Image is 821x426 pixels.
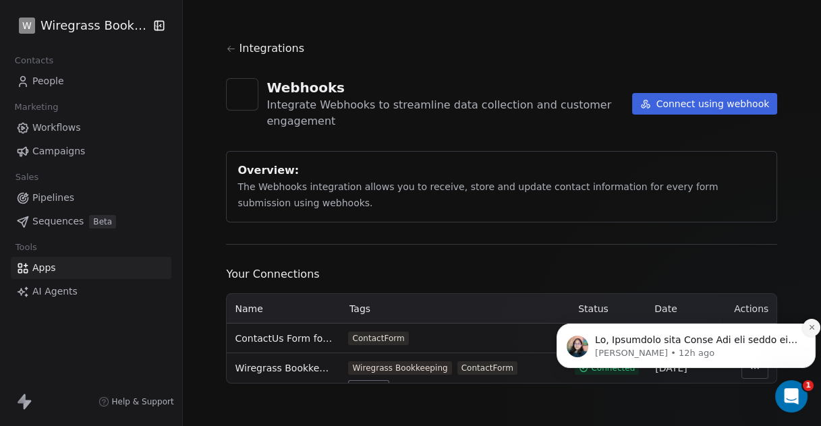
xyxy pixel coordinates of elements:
span: 1 [803,380,814,391]
span: Wiregrass Bookkeeping [40,17,150,34]
span: Apps [32,261,56,275]
div: ContactForm [352,333,404,344]
span: The Webhooks integration allows you to receive, store and update contact information for every fo... [237,181,718,208]
div: ContactForm [461,363,513,373]
span: AI Agents [32,284,78,299]
div: Webhooks [266,78,631,97]
span: Name [235,303,262,314]
span: W [22,19,32,32]
iframe: Intercom notifications message [551,295,821,390]
span: Wiregrass Bookkeeping ContactUs Lead [235,361,332,375]
iframe: Intercom live chat [775,380,808,413]
span: Sales [9,167,45,187]
span: Contacts [9,51,59,71]
a: AI Agents [11,280,171,303]
a: Help & Support [98,396,174,407]
span: Tools [9,237,43,257]
span: Campaigns [32,144,85,158]
a: SequencesBeta [11,210,171,233]
a: Integrations [226,40,777,57]
button: WWiregrass Bookkeeping [16,14,144,37]
span: Pipelines [32,191,74,205]
span: People [32,74,64,88]
div: Overview: [237,162,766,179]
a: Campaigns [11,140,171,162]
span: Your Connections [226,266,777,282]
span: Integrations [239,40,304,57]
a: Workflows [11,117,171,139]
span: Workflows [32,121,81,135]
span: Beta [89,215,116,229]
span: Sequences [32,214,84,229]
span: Help & Support [112,396,174,407]
a: Pipelines [11,187,171,209]
span: Tags [349,303,370,314]
div: Integrate Webhooks to streamline data collection and customer engagement [266,97,631,129]
a: Apps [11,257,171,279]
span: ContactUs Form for existing [235,332,332,345]
img: webhooks.svg [233,85,252,104]
div: Wiregrass Bookkeeping [352,363,447,373]
span: + 1 more [348,380,389,394]
a: People [11,70,171,92]
button: Connect using webhook [632,93,778,115]
span: Marketing [9,97,64,117]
